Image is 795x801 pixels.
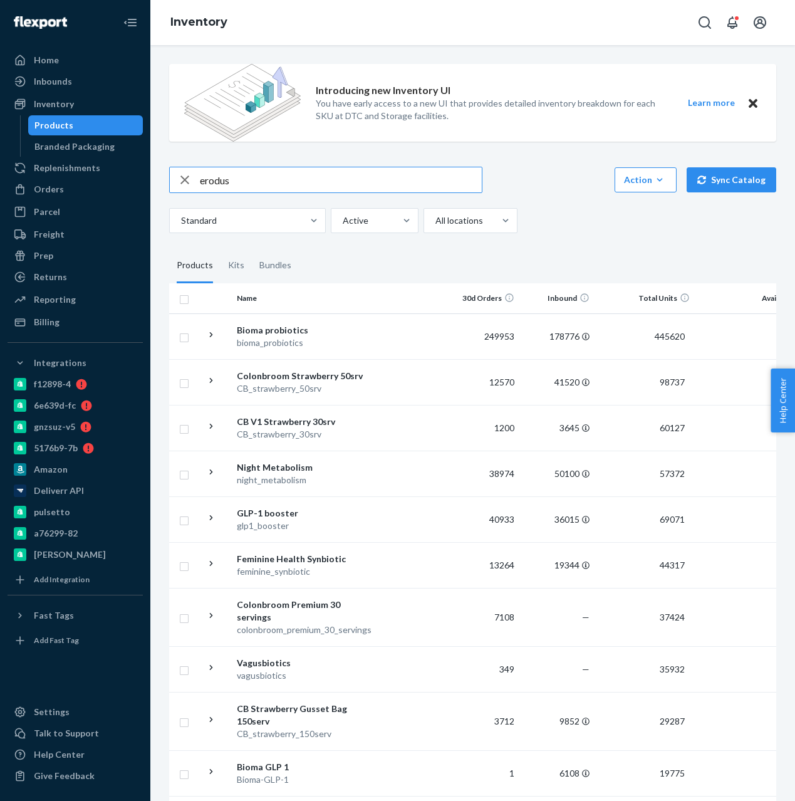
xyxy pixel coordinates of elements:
div: Home [34,54,59,66]
button: Action [615,167,677,192]
div: Integrations [34,357,86,369]
div: Kits [228,248,244,283]
td: 249953 [444,313,519,359]
span: 19775 [655,768,690,778]
td: 50100 [519,451,595,496]
a: Home [8,50,143,70]
span: — [582,612,590,622]
td: 38974 [444,451,519,496]
button: Open notifications [720,10,745,35]
td: 9852 [519,692,595,750]
th: 30d Orders [444,283,519,313]
button: Close [745,95,761,111]
button: Sync Catalog [687,167,776,192]
a: Talk to Support [8,723,143,743]
div: Action [624,174,667,186]
span: 98737 [655,377,690,387]
td: 12570 [444,359,519,405]
a: a76299-82 [8,523,143,543]
div: colonbroom_premium_30_servings [237,624,368,636]
ol: breadcrumbs [160,4,237,41]
a: Deliverr API [8,481,143,501]
td: 1200 [444,405,519,451]
a: f12898-4 [8,374,143,394]
a: Products [28,115,143,135]
button: Open Search Box [692,10,717,35]
div: Give Feedback [34,770,95,782]
div: CB_strawberry_30srv [237,428,368,441]
div: Replenishments [34,162,100,174]
span: 37424 [655,612,690,622]
a: Billing [8,312,143,332]
img: Flexport logo [14,16,67,29]
a: Add Integration [8,570,143,590]
a: pulsetto [8,502,143,522]
p: You have early access to a new UI that provides detailed inventory breakdown for each SKU at DTC ... [316,97,665,122]
div: feminine_synbiotic [237,565,368,578]
div: Settings [34,706,70,718]
div: Bioma GLP 1 [237,761,368,773]
div: vagusbiotics [237,669,368,682]
div: Colonbroom Premium 30 servings [237,599,368,624]
div: Vagusbiotics [237,657,368,669]
a: Amazon [8,459,143,479]
div: glp1_booster [237,520,368,532]
div: Deliverr API [34,484,84,497]
a: [PERSON_NAME] [8,545,143,565]
td: 3712 [444,692,519,750]
th: Name [232,283,373,313]
a: Replenishments [8,158,143,178]
a: Help Center [8,745,143,765]
a: Returns [8,267,143,287]
div: Fast Tags [34,609,74,622]
div: Bundles [259,248,291,283]
div: Parcel [34,206,60,218]
div: Bioma-GLP-1 [237,773,368,786]
div: Night Metabolism [237,461,368,474]
th: Inbound [519,283,595,313]
td: 3645 [519,405,595,451]
button: Integrations [8,353,143,373]
th: Total Units [595,283,695,313]
div: Reporting [34,293,76,306]
div: f12898-4 [34,378,71,390]
div: CB_strawberry_50srv [237,382,368,395]
td: 41520 [519,359,595,405]
a: Inventory [170,15,227,29]
div: Amazon [34,463,68,476]
span: 29287 [655,716,690,726]
div: night_metabolism [237,474,368,486]
a: Inventory [8,94,143,114]
span: 35932 [655,664,690,674]
span: — [582,664,590,674]
img: new-reports-banner-icon.82668bd98b6a51aee86340f2a7b77ae3.png [184,64,301,142]
button: Close Navigation [118,10,143,35]
a: Parcel [8,202,143,222]
td: 36015 [519,496,595,542]
div: Talk to Support [34,727,99,740]
div: Products [177,248,213,283]
button: Help Center [771,369,795,432]
td: 19344 [519,542,595,588]
div: Freight [34,228,65,241]
div: [PERSON_NAME] [34,548,106,561]
div: gnzsuz-v5 [34,421,75,433]
div: Products [34,119,73,132]
div: Returns [34,271,67,283]
button: Fast Tags [8,605,143,626]
span: 44317 [655,560,690,570]
div: Branded Packaging [34,140,115,153]
td: 1 [444,750,519,796]
div: bioma_probiotics [237,337,368,349]
div: Help Center [34,748,85,761]
td: 40933 [444,496,519,542]
p: Introducing new Inventory UI [316,83,450,98]
div: CB V1 Strawberry 30srv [237,416,368,428]
div: Billing [34,316,60,328]
div: a76299-82 [34,527,78,540]
div: CB Strawberry Gusset Bag 150serv [237,703,368,728]
button: Open account menu [747,10,772,35]
div: GLP-1 booster [237,507,368,520]
input: All locations [434,214,435,227]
